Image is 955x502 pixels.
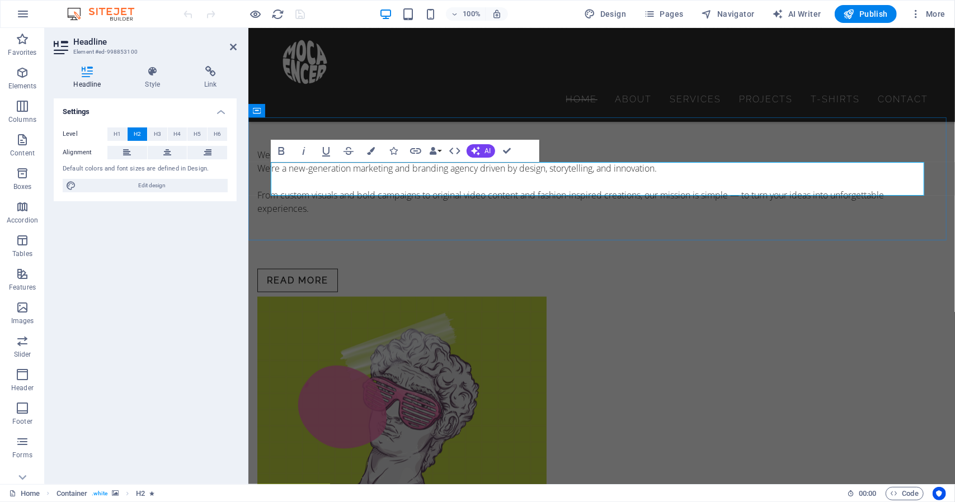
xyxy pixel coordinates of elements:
[148,127,167,141] button: H3
[12,249,32,258] p: Tables
[492,9,502,19] i: On resize automatically adjust zoom level to fit chosen device.
[463,7,481,21] h6: 100%
[79,179,224,192] span: Edit design
[185,66,237,89] h4: Link
[835,5,897,23] button: Publish
[14,350,31,359] p: Slider
[92,487,107,500] span: . white
[63,179,228,192] button: Edit design
[7,216,38,225] p: Accordion
[867,489,868,498] span: :
[580,5,631,23] button: Design
[168,127,187,141] button: H4
[697,5,759,23] button: Navigator
[293,140,314,162] button: Italic (Ctrl+I)
[383,140,404,162] button: Icons
[11,316,34,325] p: Images
[173,127,181,141] span: H4
[125,66,185,89] h4: Style
[134,127,141,141] span: H2
[844,8,888,20] span: Publish
[8,82,37,91] p: Elements
[272,8,285,21] i: Reload page
[639,5,688,23] button: Pages
[64,7,148,21] img: Editor Logo
[214,127,221,141] span: H6
[859,487,876,500] span: 00 00
[316,140,337,162] button: Underline (Ctrl+U)
[54,98,237,119] h4: Settings
[114,127,121,141] span: H1
[891,487,919,500] span: Code
[768,5,826,23] button: AI Writer
[338,140,359,162] button: Strikethrough
[906,5,950,23] button: More
[9,283,36,292] p: Features
[496,140,518,162] button: Confirm (Ctrl+⏎)
[154,127,161,141] span: H3
[886,487,924,500] button: Code
[427,140,443,162] button: Data Bindings
[702,8,755,20] span: Navigator
[847,487,877,500] h6: Session time
[187,127,207,141] button: H5
[73,37,237,47] h2: Headline
[54,66,125,89] h4: Headline
[444,140,465,162] button: HTML
[136,487,145,500] span: Click to select. Double-click to edit
[10,149,35,158] p: Content
[194,127,201,141] span: H5
[73,47,214,57] h3: Element #ed-998853100
[57,487,155,500] nav: breadcrumb
[249,7,262,21] button: Click here to leave preview mode and continue editing
[644,8,683,20] span: Pages
[149,490,154,496] i: Element contains an animation
[933,487,946,500] button: Usercentrics
[360,140,382,162] button: Colors
[63,146,107,159] label: Alignment
[467,144,495,158] button: AI
[8,115,36,124] p: Columns
[585,8,627,20] span: Design
[128,127,147,141] button: H2
[484,148,491,154] span: AI
[910,8,945,20] span: More
[63,164,228,174] div: Default colors and font sizes are defined in Design.
[271,140,292,162] button: Bold (Ctrl+B)
[9,487,40,500] a: Click to cancel selection. Double-click to open Pages
[12,417,32,426] p: Footer
[405,140,426,162] button: Link
[57,487,88,500] span: Click to select. Double-click to edit
[12,451,32,460] p: Forms
[208,127,227,141] button: H6
[11,383,34,392] p: Header
[773,8,821,20] span: AI Writer
[446,7,486,21] button: 100%
[580,5,631,23] div: Design (Ctrl+Alt+Y)
[112,490,119,496] i: This element contains a background
[271,7,285,21] button: reload
[63,127,107,141] label: Level
[107,127,127,141] button: H1
[13,182,32,191] p: Boxes
[8,48,36,57] p: Favorites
